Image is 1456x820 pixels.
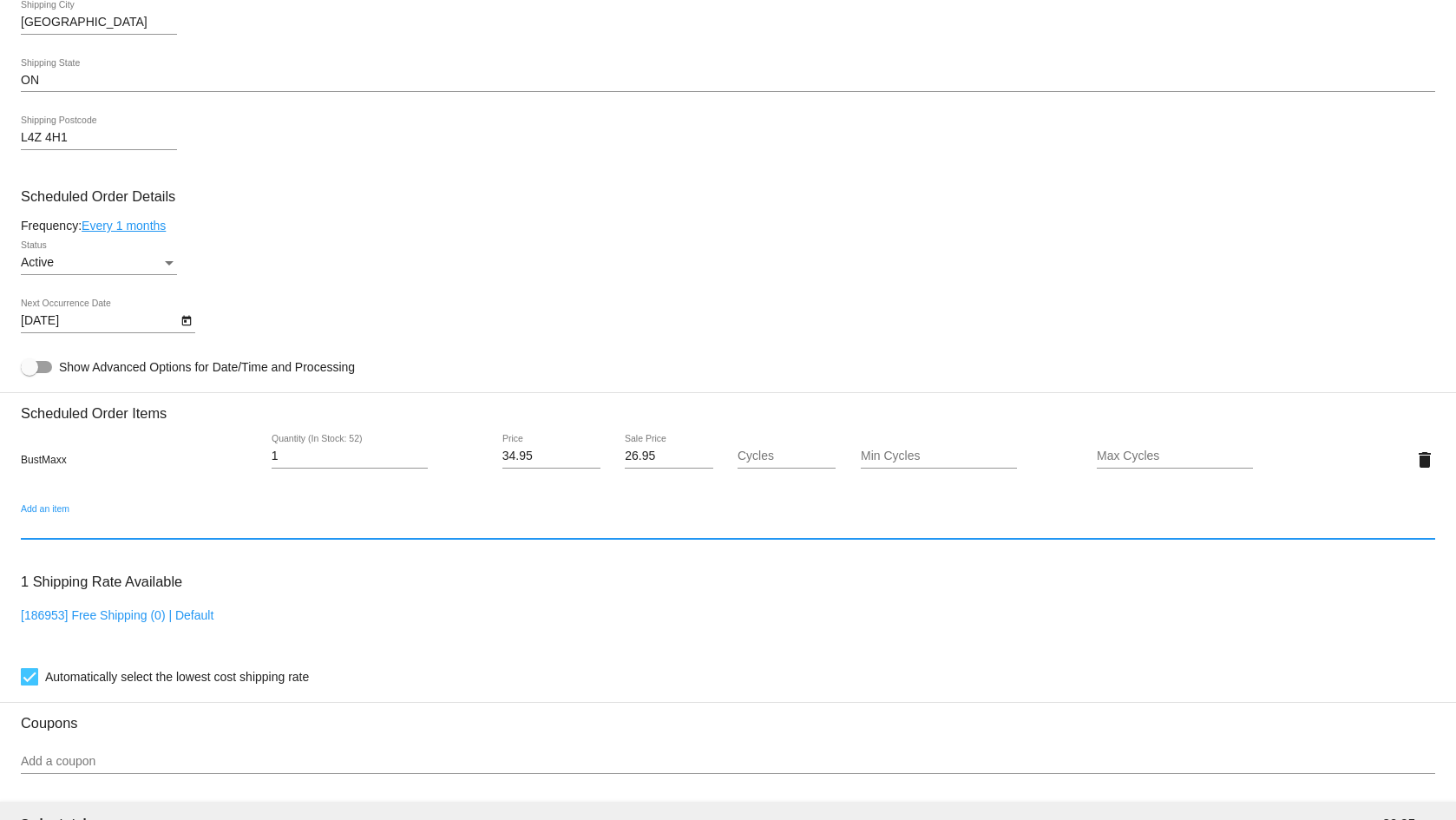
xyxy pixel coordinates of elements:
input: Shipping City [21,16,177,30]
mat-select: Status [21,256,177,270]
h3: Coupons [21,702,1435,731]
div: Frequency: [21,219,1435,233]
input: Add an item [21,520,1435,534]
input: Quantity (In Stock: 52) [272,449,428,463]
input: Shipping State [21,74,1435,88]
button: Open calendar [177,311,195,329]
h3: Scheduled Order Items [21,392,1435,422]
input: Add a coupon [21,755,1435,769]
a: [186953] Free Shipping (0) | Default [21,608,213,622]
h3: 1 Shipping Rate Available [21,563,182,600]
h3: Scheduled Order Details [21,188,1435,205]
input: Next Occurrence Date [21,314,177,328]
mat-icon: delete [1414,449,1435,470]
input: Shipping Postcode [21,131,177,145]
span: Active [21,255,54,269]
input: Min Cycles [861,449,1017,463]
input: Max Cycles [1097,449,1253,463]
input: Price [502,449,600,463]
input: Sale Price [625,449,713,463]
input: Cycles [738,449,836,463]
span: Show Advanced Options for Date/Time and Processing [59,358,355,376]
span: BustMaxx [21,454,67,466]
span: Automatically select the lowest cost shipping rate [45,666,309,687]
a: Every 1 months [82,219,166,233]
